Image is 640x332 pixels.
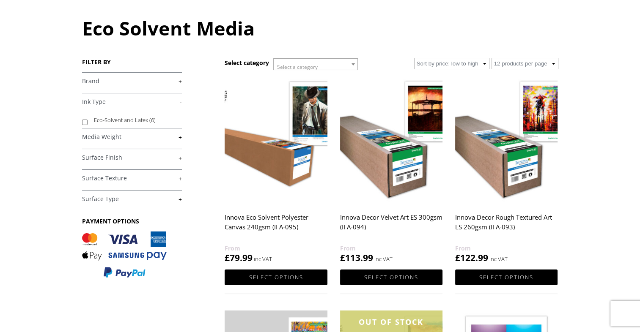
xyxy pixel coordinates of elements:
[225,59,269,67] h3: Select category
[277,63,318,71] span: Select a category
[82,133,182,141] a: +
[82,231,167,278] img: PAYMENT OPTIONS
[455,210,558,243] h2: Innova Decor Rough Textured Art ES 260gsm (IFA-093)
[82,174,182,182] a: +
[94,114,174,127] label: Eco-Solvent and Latex
[82,190,182,207] h4: Surface Type
[340,269,442,285] a: Select options for “Innova Decor Velvet Art ES 300gsm (IFA-094)”
[82,58,182,66] h3: FILTER BY
[340,210,442,243] h2: Innova Decor Velvet Art ES 300gsm (IFA-094)
[149,116,156,124] span: (6)
[82,15,558,41] h1: Eco Solvent Media
[82,72,182,89] h4: Brand
[82,195,182,203] a: +
[225,76,327,264] a: Innova Eco Solvent Polyester Canvas 240gsm (IFA-095) £79.99
[455,269,558,285] a: Select options for “Innova Decor Rough Textured Art ES 260gsm (IFA-093)”
[82,217,182,225] h3: PAYMENT OPTIONS
[82,128,182,145] h4: Media Weight
[340,76,442,204] img: Innova Decor Velvet Art ES 300gsm (IFA-094)
[82,169,182,186] h4: Surface Texture
[82,93,182,110] h4: Ink Type
[225,252,230,264] span: £
[82,98,182,106] a: -
[455,76,558,204] img: Innova Decor Rough Textured Art ES 260gsm (IFA-093)
[455,76,558,264] a: Innova Decor Rough Textured Art ES 260gsm (IFA-093) £122.99
[340,76,442,264] a: Innova Decor Velvet Art ES 300gsm (IFA-094) £113.99
[225,252,253,264] bdi: 79.99
[455,252,460,264] span: £
[340,252,373,264] bdi: 113.99
[225,76,327,204] img: Innova Eco Solvent Polyester Canvas 240gsm (IFA-095)
[82,149,182,166] h4: Surface Finish
[225,210,327,243] h2: Innova Eco Solvent Polyester Canvas 240gsm (IFA-095)
[225,269,327,285] a: Select options for “Innova Eco Solvent Polyester Canvas 240gsm (IFA-095)”
[82,77,182,85] a: +
[82,154,182,162] a: +
[340,252,345,264] span: £
[455,252,488,264] bdi: 122.99
[414,58,489,69] select: Shop order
